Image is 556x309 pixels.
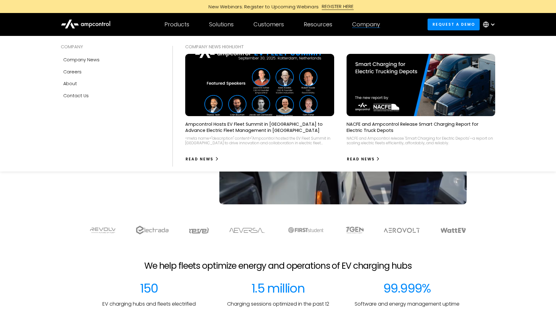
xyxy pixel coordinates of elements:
[383,228,420,233] img: Aerovolt Logo
[185,43,495,50] div: COMPANY NEWS Highlight
[185,136,334,146] div: <meta name="description" content="Ampcontrol hosted the EV Fleet Summit in [GEOGRAPHIC_DATA] to d...
[185,121,334,133] p: Ampcontrol Hosts EV Fleet Summit in [GEOGRAPHIC_DATA] to Advance Electric Fleet Management in [GE...
[251,281,305,296] div: 1.5 million
[61,90,160,102] a: Contact Us
[209,21,234,28] div: Solutions
[140,281,158,296] div: 150
[304,21,332,28] div: Resources
[253,21,284,28] div: Customers
[164,21,189,28] div: Products
[186,156,213,162] div: Read News
[347,154,380,164] a: Read News
[63,68,82,75] div: Careers
[202,3,322,10] div: New Webinars: Register to Upcoming Webinars
[61,43,160,50] div: COMPANY
[352,21,380,28] div: Company
[347,156,375,162] div: Read News
[61,78,160,89] a: About
[347,121,495,133] p: NACFE and Ampcontrol Release Smart Charging Report for Electric Truck Depots
[347,136,495,146] div: NACFE and Ampcontrol release 'Smart Charging for Electric Depots'—a report on scaling electric fl...
[383,281,431,296] div: 99.999%
[63,80,77,87] div: About
[61,54,160,66] a: Company news
[136,226,168,234] img: electrada logo
[63,92,89,99] div: Contact Us
[144,261,412,271] h2: We help fleets optimize energy and operations of EV charging hubs
[63,56,100,63] div: Company news
[355,301,460,307] p: Software and energy management uptime
[102,301,196,307] p: EV charging hubs and fleets electrified
[61,66,160,78] a: Careers
[138,3,418,10] a: New Webinars: Register to Upcoming WebinarsREGISTER HERE
[428,19,480,30] a: Request a demo
[440,228,466,233] img: WattEV logo
[185,154,219,164] a: Read News
[322,3,354,10] div: REGISTER HERE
